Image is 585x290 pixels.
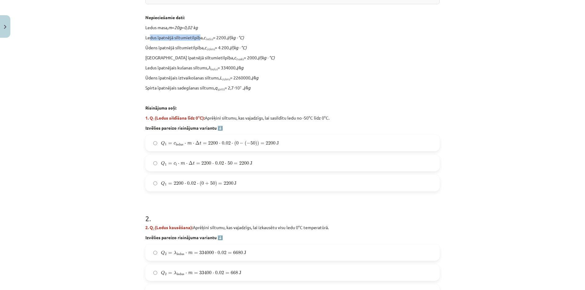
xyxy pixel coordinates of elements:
em: 0,02 kg [184,25,198,30]
span: 2200 [239,161,249,165]
span: 0.02 [218,251,226,254]
em: J/kg [243,85,250,90]
p: Aprēķini siltumu, kas vajadzīgs, lai izkausētu visu ledu 0°C temperatūrā. [145,224,440,231]
span: ( [200,181,201,186]
span: ⋅ [212,163,214,165]
p: Ūdens īpatnējā siltumietilpība, = 4 200 [145,44,440,51]
em: J/kg [236,65,243,70]
span: = [168,272,172,274]
span: m [188,272,193,274]
sub: spirts [217,87,225,91]
span: t [200,141,201,145]
em: 20g [174,25,182,30]
h1: 2 . [145,204,440,222]
strong: Izvēlies pareizo risinājuma variantu ⬇️ [145,235,223,240]
span: ledus [177,273,184,275]
span: 2200 [174,181,183,185]
span: Δ [189,161,193,165]
span: = [168,143,172,145]
sub: tvaiks [236,57,244,61]
span: ) [255,141,257,146]
span: 0 [236,141,239,145]
span: λ [174,271,177,274]
strong: 2. Q (Ledus kausēšana): [145,225,193,230]
span: 33400 [199,271,211,274]
span: ) [257,141,259,146]
span: J [276,141,279,145]
p: Ledus masa, = = [145,24,440,31]
span: λ [174,250,177,254]
span: ⋅ [186,163,188,165]
span: Δ [195,141,200,145]
span: + [205,182,209,185]
span: = [168,183,172,185]
span: 0.02 [215,161,224,165]
em: c [204,45,215,50]
span: ⋅ [213,273,214,274]
span: = [194,252,198,254]
p: Ledus īpatnējā siltumietilpība, = 2200 [145,34,440,41]
span: m [187,142,192,145]
span: = [225,272,229,274]
span: ⋅ [185,143,186,145]
span: 0.02 [222,141,231,145]
span: 0.02 [187,181,196,185]
sup: 7 [240,85,242,89]
em: c ​ [204,35,213,40]
span: ⋅ [225,163,226,165]
span: Q [161,141,165,146]
em: q [215,85,225,90]
span: ( [245,141,246,146]
img: icon-close-lesson-0947bae3869378f0d4975bcd49f059093ad1ed9edebbc8119c70593378902aed.svg [4,25,6,29]
span: 2200 [266,141,275,145]
span: c [174,142,176,145]
span: 2200 [224,181,233,185]
span: Q [161,250,165,255]
span: l [176,163,177,166]
em: J/kg [250,75,258,80]
span: ⋅ [186,253,187,254]
span: = [261,143,264,145]
sub: 1 [153,117,155,121]
p: Spirta īpatnējais sadegšanas siltums, = 2,7⋅10 [145,85,440,91]
span: ledus [177,253,184,255]
span: 50 [228,161,232,165]
span: m [181,162,185,165]
sub: ledus [206,37,213,41]
sub: ledus [210,67,218,71]
span: J [239,271,241,274]
span: 50 [250,141,255,145]
span: 2200 [201,161,211,165]
span: J [250,161,252,165]
strong: Nepieciešamie dati: [145,15,185,20]
span: 2 [165,253,167,256]
span: ⋅ [185,183,186,185]
span: ⋅ [232,143,233,145]
span: − [239,142,243,145]
span: t [193,161,195,165]
span: = [234,163,238,165]
span: ⋅ [186,273,187,274]
span: 0 [201,181,204,185]
span: Q [161,271,165,275]
em: J/(kg · °C) [226,35,244,40]
span: ⋅ [193,143,194,145]
em: J/(kg · °C) [257,55,275,60]
sub: 2 [153,226,155,231]
strong: Izvēlies pareizo risinājuma variantu ⬇️ [145,125,223,131]
span: = [194,272,198,274]
span: ⋅ [197,183,199,185]
span: 668 [231,271,238,274]
span: 1 [165,163,167,166]
span: 2 [165,273,167,276]
span: 2200 [208,141,218,145]
span: − [246,142,250,145]
span: c [174,162,176,165]
span: J [234,181,236,185]
sub: ūdens [222,77,230,81]
span: = [196,163,200,165]
em: J/(kg · °C) [229,45,247,50]
em: L [220,75,230,80]
span: Q [161,161,165,166]
p: [GEOGRAPHIC_DATA] īpatnējā siltumietilpība, = 2000 [145,54,440,61]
